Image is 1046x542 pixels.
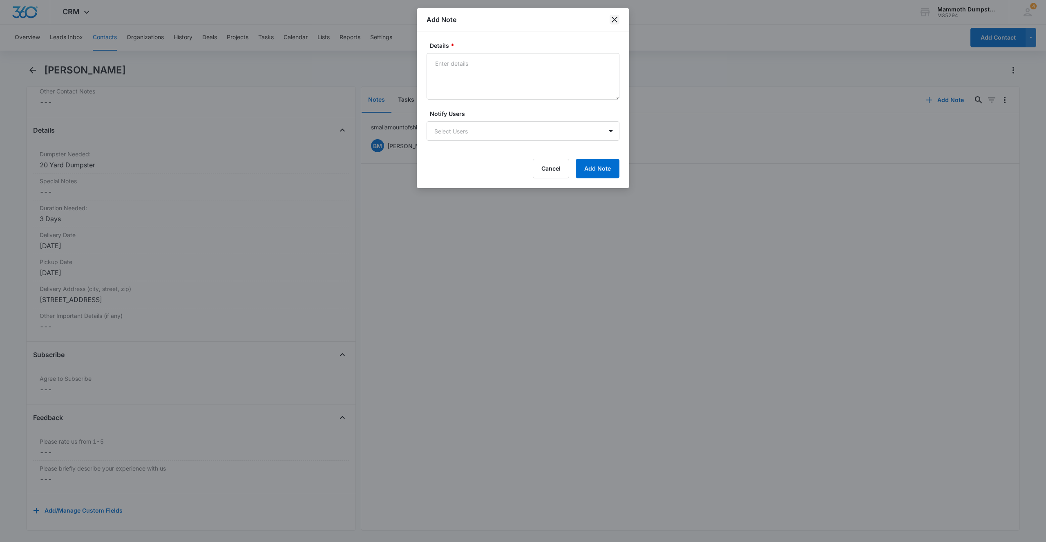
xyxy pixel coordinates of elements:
button: close [610,15,619,24]
button: Add Note [576,159,619,178]
h1: Add Note [427,15,456,24]
label: Notify Users [430,109,623,118]
button: Cancel [533,159,569,178]
label: Details [430,41,623,50]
